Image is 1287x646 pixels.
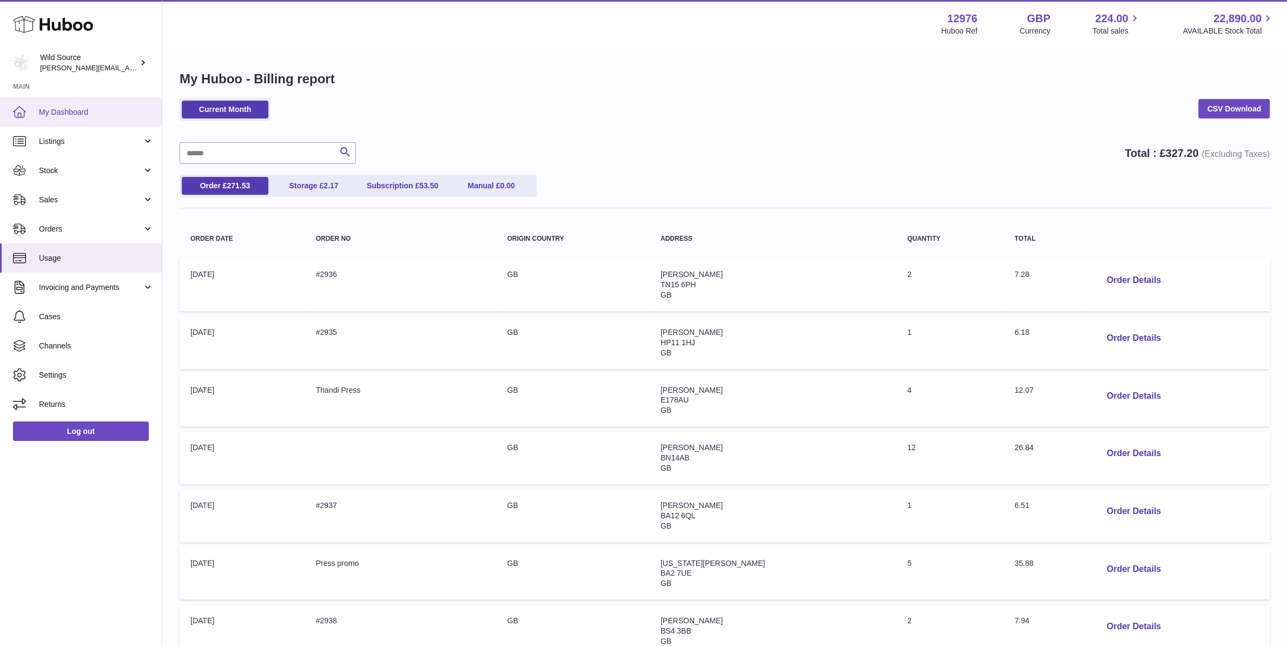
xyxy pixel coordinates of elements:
[1014,270,1029,279] span: 7.28
[496,374,649,427] td: GB
[39,370,154,380] span: Settings
[39,399,154,410] span: Returns
[1165,147,1198,159] span: 327.20
[896,548,1004,600] td: 5
[39,166,142,176] span: Stock
[500,181,514,190] span: 0.00
[661,395,689,404] span: E178AU
[661,443,723,452] span: [PERSON_NAME]
[1098,500,1170,523] button: Order Details
[1202,149,1270,159] span: (Excluding Taxes)
[1213,11,1262,26] span: 22,890.00
[661,328,723,337] span: [PERSON_NAME]
[661,453,690,462] span: BN14AB
[941,26,978,36] div: Huboo Ref
[1098,616,1170,638] button: Order Details
[39,136,142,147] span: Listings
[661,280,696,289] span: TN15 6PH
[39,312,154,322] span: Cases
[661,270,723,279] span: [PERSON_NAME]
[182,177,268,195] a: Order £271.53
[1183,26,1274,36] span: AVAILABLE Stock Total
[305,259,497,311] td: #2936
[180,548,305,600] td: [DATE]
[496,259,649,311] td: GB
[496,317,649,369] td: GB
[1014,443,1033,452] span: 26.84
[1095,11,1128,26] span: 224.00
[1014,616,1029,625] span: 7.94
[1183,11,1274,36] a: 22,890.00 AVAILABLE Stock Total
[947,11,978,26] strong: 12976
[359,177,446,195] a: Subscription £53.50
[227,181,250,190] span: 271.53
[661,511,696,520] span: BA12 6QL
[896,317,1004,369] td: 1
[1098,385,1170,407] button: Order Details
[13,421,149,441] a: Log out
[1098,269,1170,292] button: Order Details
[39,224,142,234] span: Orders
[180,225,305,253] th: Order Date
[496,225,649,253] th: Origin Country
[896,374,1004,427] td: 4
[180,432,305,484] td: [DATE]
[661,627,691,635] span: BS4 3BB
[1014,386,1033,394] span: 12.07
[180,490,305,542] td: [DATE]
[661,406,671,414] span: GB
[1098,327,1170,350] button: Order Details
[305,317,497,369] td: #2935
[661,616,723,625] span: [PERSON_NAME]
[496,432,649,484] td: GB
[1027,11,1050,26] strong: GBP
[1092,26,1140,36] span: Total sales
[661,338,695,347] span: HP11 1HJ
[180,70,1270,88] h1: My Huboo - Billing report
[650,225,896,253] th: Address
[661,579,671,588] span: GB
[661,569,692,577] span: BA2 7UE
[305,225,497,253] th: Order no
[1098,443,1170,465] button: Order Details
[1020,26,1051,36] div: Currency
[661,559,765,568] span: [US_STATE][PERSON_NAME]
[40,52,137,73] div: Wild Source
[661,522,671,530] span: GB
[39,107,154,117] span: My Dashboard
[496,548,649,600] td: GB
[39,253,154,263] span: Usage
[448,177,534,195] a: Manual £0.00
[39,195,142,205] span: Sales
[661,637,671,645] span: GB
[324,181,338,190] span: 2.17
[896,259,1004,311] td: 2
[1004,225,1087,253] th: Total
[305,374,497,427] td: Thandi Press
[896,432,1004,484] td: 12
[1198,99,1270,118] a: CSV Download
[1125,147,1270,159] strong: Total : £
[180,259,305,311] td: [DATE]
[1014,501,1029,510] span: 6.51
[305,490,497,542] td: #2937
[896,225,1004,253] th: Quantity
[419,181,438,190] span: 53.50
[661,291,671,299] span: GB
[305,548,497,600] td: Press promo
[896,490,1004,542] td: 1
[180,317,305,369] td: [DATE]
[496,490,649,542] td: GB
[661,464,671,472] span: GB
[661,386,723,394] span: [PERSON_NAME]
[40,63,217,72] span: [PERSON_NAME][EMAIL_ADDRESS][DOMAIN_NAME]
[13,55,29,71] img: kate@wildsource.co.uk
[39,282,142,293] span: Invoicing and Payments
[180,374,305,427] td: [DATE]
[39,341,154,351] span: Channels
[1014,328,1029,337] span: 6.18
[270,177,357,195] a: Storage £2.17
[661,501,723,510] span: [PERSON_NAME]
[1092,11,1140,36] a: 224.00 Total sales
[661,348,671,357] span: GB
